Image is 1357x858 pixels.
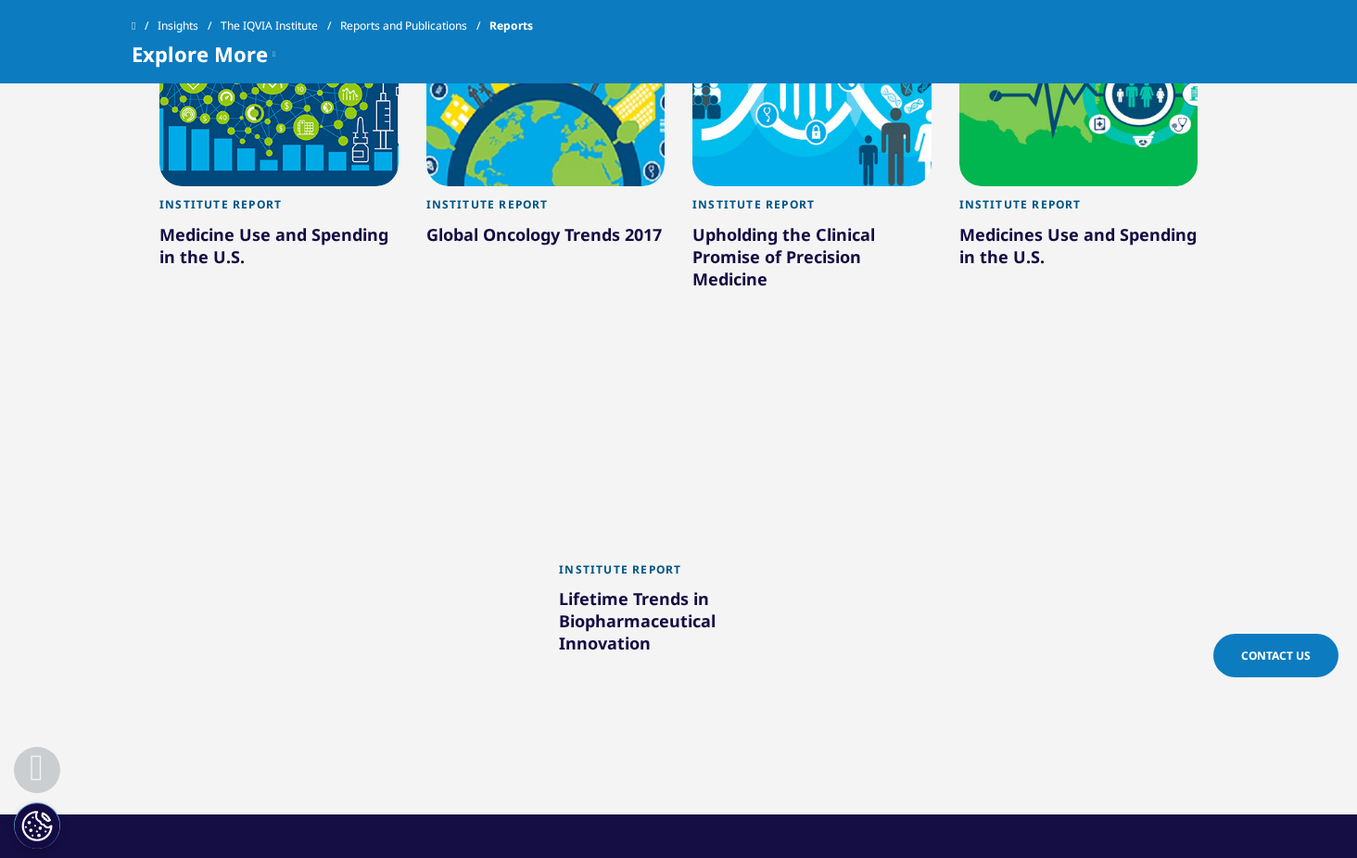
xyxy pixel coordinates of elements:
div: Institute Report [959,197,1198,222]
span: Explore More [132,43,268,65]
div: Institute Report [559,562,798,587]
a: Institute Report Global Oncology Trends 2017 [426,186,666,293]
div: Institute Report [692,197,932,222]
div: Lifetime Trends in Biopharmaceutical Innovation [559,587,798,662]
a: Institute Report Lifetime Trends in Biopharmaceutical Innovation [559,551,798,702]
a: Contact Us [1213,634,1338,677]
a: Institute Report Medicine Use and Spending in the U.S. [159,186,399,315]
a: Institute Report Upholding the Clinical Promise of Precision Medicine [692,186,932,337]
a: Reports and Publications [340,9,489,43]
span: Reports [489,9,533,43]
div: Upholding the Clinical Promise of Precision Medicine [692,223,932,297]
div: Medicines Use and Spending in the U.S. [959,223,1198,275]
div: Medicine Use and Spending in the U.S. [159,223,399,275]
div: Institute Report [426,197,666,222]
span: Contact Us [1241,648,1311,663]
button: Cookies Settings [14,802,60,849]
div: Institute Report [159,197,399,222]
a: The IQVIA Institute [221,9,340,43]
a: Insights [158,9,221,43]
div: Global Oncology Trends 2017 [426,223,666,253]
a: Institute Report Medicines Use and Spending in the U.S. [959,186,1198,315]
